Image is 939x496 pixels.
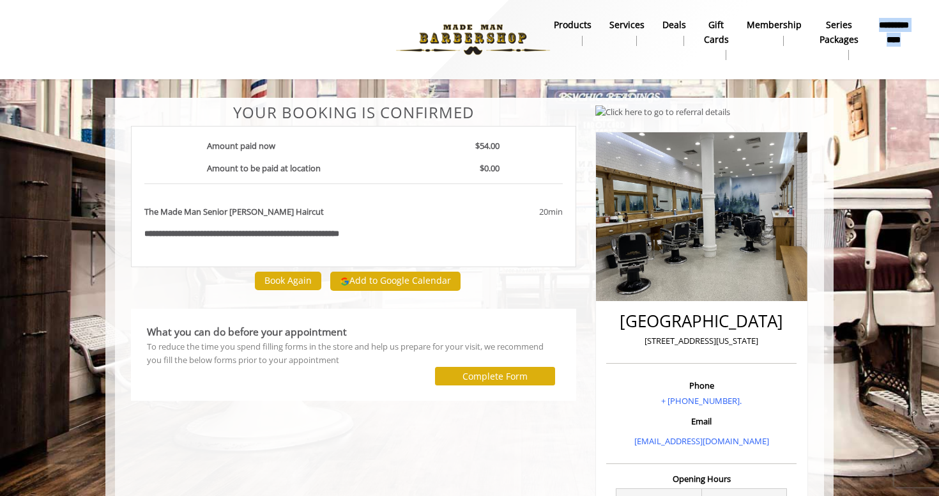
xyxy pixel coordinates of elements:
[695,16,738,63] a: Gift cardsgift cards
[738,16,811,49] a: MembershipMembership
[207,140,275,151] b: Amount paid now
[545,16,600,49] a: Productsproducts
[811,16,867,63] a: Series packagesSeries packages
[609,18,645,32] b: Services
[609,381,793,390] h3: Phone
[435,367,555,385] button: Complete Form
[600,16,653,49] a: ServicesServices
[609,417,793,426] h3: Email
[609,312,793,330] h2: [GEOGRAPHIC_DATA]
[661,395,742,407] a: + [PHONE_NUMBER].
[480,162,500,174] b: $0.00
[634,435,769,447] a: [EMAIL_ADDRESS][DOMAIN_NAME]
[747,18,802,32] b: Membership
[662,18,686,32] b: Deals
[595,105,730,119] img: Click here to go to referral details
[207,162,321,174] b: Amount to be paid at location
[609,334,793,348] p: [STREET_ADDRESS][US_STATE]
[820,18,859,47] b: Series packages
[606,474,797,483] h3: Opening Hours
[462,371,528,382] label: Complete Form
[653,16,695,49] a: DealsDeals
[255,272,321,290] button: Book Again
[554,18,592,32] b: products
[704,18,729,47] b: gift cards
[475,140,500,151] b: $54.00
[131,104,576,121] center: Your Booking is confirmed
[436,205,562,219] div: 20min
[330,272,461,291] button: Add to Google Calendar
[147,325,347,339] b: What you can do before your appointment
[147,340,560,367] div: To reduce the time you spend filling forms in the store and help us prepare for your visit, we re...
[385,4,561,75] img: Made Man Barbershop logo
[144,205,324,219] b: The Made Man Senior [PERSON_NAME] Haircut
